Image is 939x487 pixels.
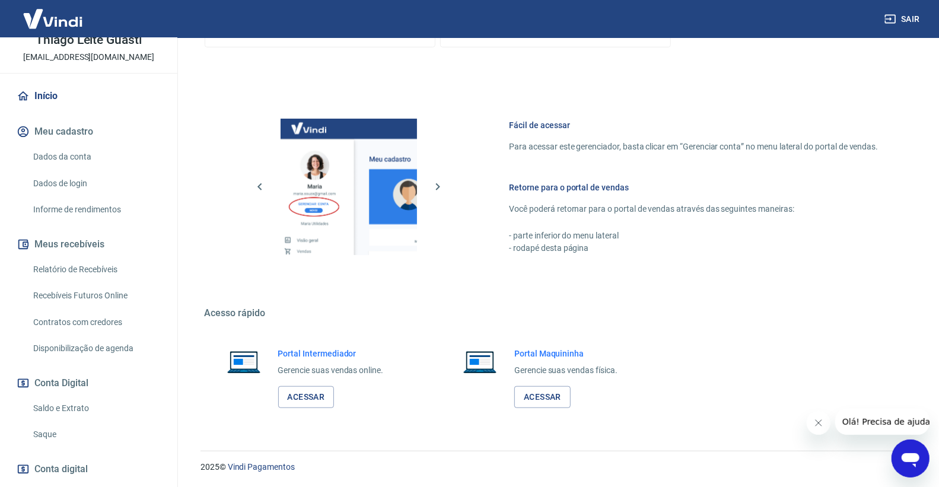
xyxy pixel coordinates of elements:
[510,230,878,242] p: - parte inferior do menu lateral
[510,182,878,193] h6: Retorne para o portal de vendas
[281,119,417,255] img: Imagem da dashboard mostrando o botão de gerenciar conta na sidebar no lado esquerdo
[7,8,100,18] span: Olá! Precisa de ajuda?
[28,257,163,282] a: Relatório de Recebíveis
[28,145,163,169] a: Dados da conta
[510,203,878,215] p: Você poderá retornar para o portal de vendas através das seguintes maneiras:
[14,370,163,396] button: Conta Digital
[28,284,163,308] a: Recebíveis Futuros Online
[36,34,142,46] p: Thiago Leite Guasti
[14,119,163,145] button: Meu cadastro
[892,440,930,478] iframe: Botão para abrir a janela de mensagens
[34,461,88,478] span: Conta digital
[14,83,163,109] a: Início
[23,51,154,63] p: [EMAIL_ADDRESS][DOMAIN_NAME]
[200,461,911,473] p: 2025 ©
[278,386,335,408] a: Acessar
[510,141,878,153] p: Para acessar este gerenciador, basta clicar em “Gerenciar conta” no menu lateral do portal de ven...
[510,242,878,254] p: - rodapé desta página
[219,348,269,376] img: Imagem de um notebook aberto
[882,8,925,30] button: Sair
[28,422,163,447] a: Saque
[28,396,163,421] a: Saldo e Extrato
[514,348,617,359] h6: Portal Maquininha
[514,386,571,408] a: Acessar
[28,171,163,196] a: Dados de login
[510,119,878,131] h6: Fácil de acessar
[514,364,617,377] p: Gerencie suas vendas física.
[455,348,505,376] img: Imagem de um notebook aberto
[28,198,163,222] a: Informe de rendimentos
[14,1,91,37] img: Vindi
[835,409,930,435] iframe: Mensagem da empresa
[14,231,163,257] button: Meus recebíveis
[28,336,163,361] a: Disponibilização de agenda
[278,348,384,359] h6: Portal Intermediador
[205,307,907,319] h5: Acesso rápido
[28,310,163,335] a: Contratos com credores
[228,462,295,472] a: Vindi Pagamentos
[807,411,830,435] iframe: Fechar mensagem
[14,456,163,482] a: Conta digital
[278,364,384,377] p: Gerencie suas vendas online.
